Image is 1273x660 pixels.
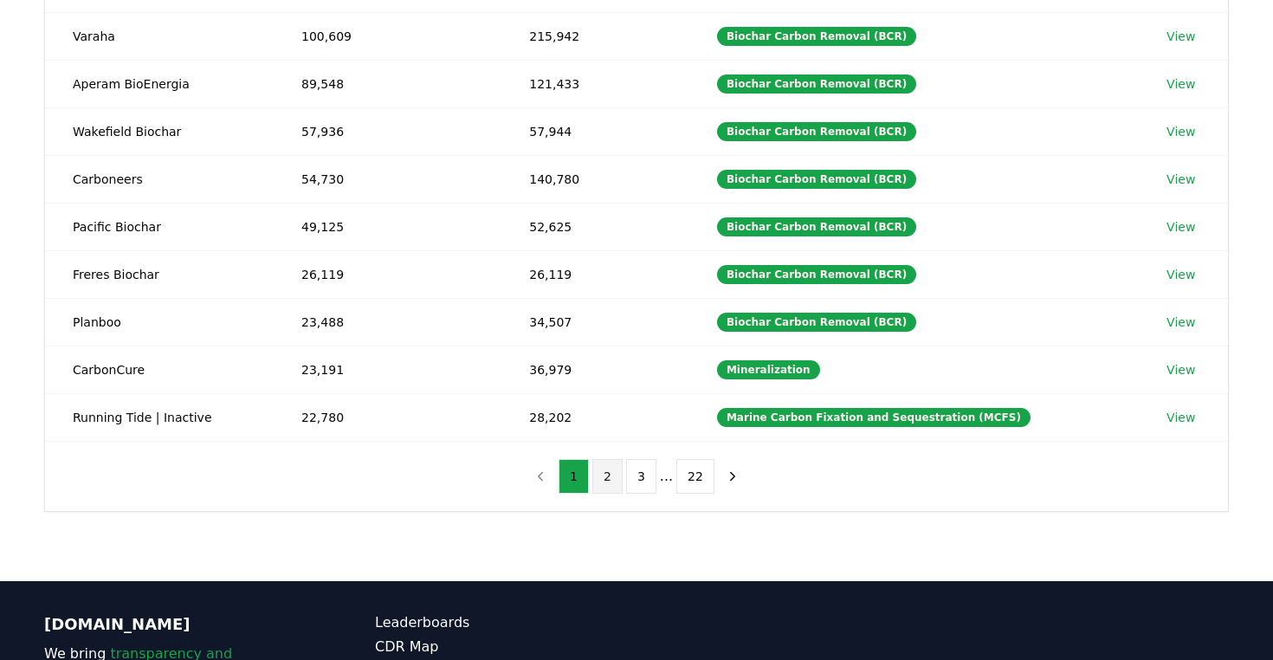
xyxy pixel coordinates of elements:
li: ... [660,466,673,487]
a: View [1166,75,1195,93]
td: Running Tide | Inactive [45,393,274,441]
div: Biochar Carbon Removal (BCR) [717,313,916,332]
td: 100,609 [274,12,501,60]
td: 34,507 [501,298,689,346]
td: 57,936 [274,107,501,155]
a: View [1166,361,1195,379]
p: [DOMAIN_NAME] [44,612,306,637]
td: Planboo [45,298,274,346]
td: 36,979 [501,346,689,393]
td: Freres Biochar [45,250,274,298]
a: View [1166,266,1195,283]
a: View [1166,171,1195,188]
td: 54,730 [274,155,501,203]
td: 57,944 [501,107,689,155]
td: 121,433 [501,60,689,107]
button: 3 [626,459,656,494]
td: 22,780 [274,393,501,441]
a: View [1166,314,1195,331]
td: Varaha [45,12,274,60]
div: Biochar Carbon Removal (BCR) [717,122,916,141]
a: CDR Map [375,637,636,657]
td: 28,202 [501,393,689,441]
div: Biochar Carbon Removal (BCR) [717,74,916,94]
div: Biochar Carbon Removal (BCR) [717,217,916,236]
td: Aperam BioEnergia [45,60,274,107]
div: Marine Carbon Fixation and Sequestration (MCFS) [717,408,1031,427]
td: Carboneers [45,155,274,203]
td: 140,780 [501,155,689,203]
td: 26,119 [501,250,689,298]
td: 89,548 [274,60,501,107]
td: 52,625 [501,203,689,250]
td: 215,942 [501,12,689,60]
button: 1 [559,459,589,494]
td: 23,191 [274,346,501,393]
a: View [1166,218,1195,236]
button: next page [718,459,747,494]
a: View [1166,123,1195,140]
td: CarbonCure [45,346,274,393]
button: 2 [592,459,623,494]
td: Pacific Biochar [45,203,274,250]
div: Biochar Carbon Removal (BCR) [717,265,916,284]
div: Mineralization [717,360,820,379]
a: Leaderboards [375,612,636,633]
a: View [1166,28,1195,45]
td: Wakefield Biochar [45,107,274,155]
a: View [1166,409,1195,426]
div: Biochar Carbon Removal (BCR) [717,170,916,189]
td: 49,125 [274,203,501,250]
td: 26,119 [274,250,501,298]
td: 23,488 [274,298,501,346]
button: 22 [676,459,714,494]
div: Biochar Carbon Removal (BCR) [717,27,916,46]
